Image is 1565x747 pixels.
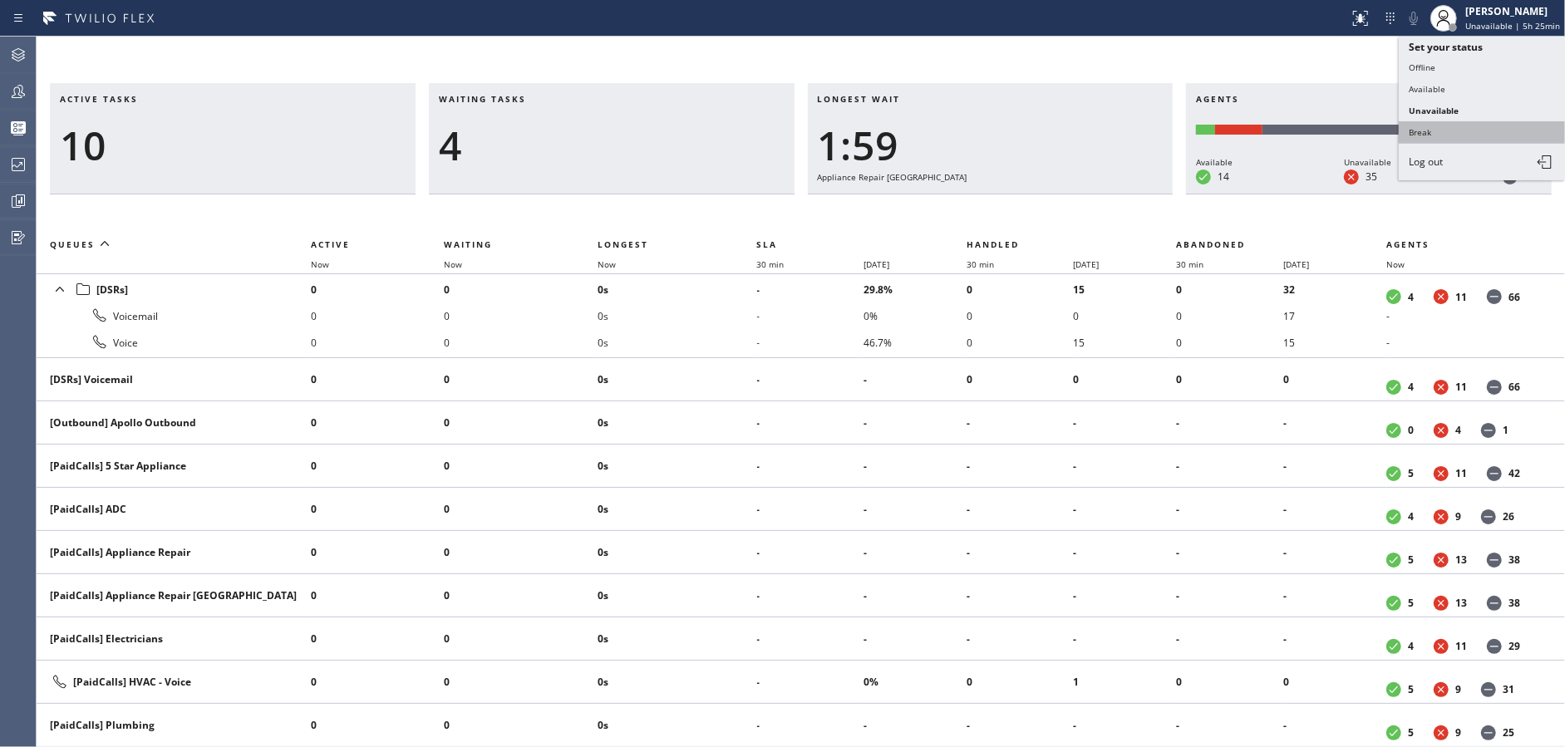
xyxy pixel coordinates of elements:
[444,258,462,270] span: Now
[757,453,864,479] li: -
[1283,669,1386,695] li: 0
[1176,366,1282,393] li: 0
[864,366,967,393] li: -
[1176,258,1203,270] span: 30 min
[1487,553,1502,568] dt: Offline
[967,329,1073,356] li: 0
[967,366,1073,393] li: 0
[757,669,864,695] li: -
[1176,329,1282,356] li: 0
[50,332,298,352] div: Voice
[1434,553,1449,568] dt: Unavailable
[1386,509,1401,524] dt: Available
[598,258,616,270] span: Now
[439,121,785,170] div: 4
[598,669,757,695] li: 0s
[864,712,967,739] li: -
[1487,289,1502,304] dt: Offline
[1434,423,1449,438] dt: Unavailable
[444,669,598,695] li: 0
[967,539,1073,566] li: -
[1176,453,1282,479] li: -
[50,545,298,559] div: [PaidCalls] Appliance Repair
[1508,380,1520,394] dd: 66
[1408,423,1414,437] dd: 0
[444,453,598,479] li: 0
[598,238,648,250] span: Longest
[1434,596,1449,611] dt: Unavailable
[1386,238,1430,250] span: Agents
[864,539,967,566] li: -
[1481,423,1496,438] dt: Offline
[311,496,444,523] li: 0
[311,258,329,270] span: Now
[1283,329,1386,356] li: 15
[757,712,864,739] li: -
[598,366,757,393] li: 0s
[1283,453,1386,479] li: -
[1073,626,1176,652] li: -
[1386,553,1401,568] dt: Available
[1402,7,1425,30] button: Mute
[1386,329,1545,356] li: -
[757,582,864,609] li: -
[1283,626,1386,652] li: -
[598,712,757,739] li: 0s
[1408,553,1414,567] dd: 5
[598,582,757,609] li: 0s
[1176,238,1245,250] span: Abandoned
[1455,596,1467,610] dd: 13
[1283,582,1386,609] li: -
[1196,155,1233,170] div: Available
[818,93,901,105] span: Longest wait
[444,410,598,436] li: 0
[864,496,967,523] li: -
[1176,496,1282,523] li: -
[1455,553,1467,567] dd: 13
[311,669,444,695] li: 0
[1408,596,1414,610] dd: 5
[757,539,864,566] li: -
[60,121,406,170] div: 10
[1073,302,1176,329] li: 0
[757,258,785,270] span: 30 min
[311,238,350,250] span: Active
[1283,496,1386,523] li: -
[757,496,864,523] li: -
[864,302,967,329] li: 0%
[1366,170,1377,184] dd: 35
[1176,712,1282,739] li: -
[1073,366,1176,393] li: 0
[1434,639,1449,654] dt: Unavailable
[757,366,864,393] li: -
[50,278,298,301] div: [DSRs]
[50,238,95,250] span: Queues
[1408,509,1414,523] dd: 4
[1283,258,1309,270] span: [DATE]
[864,626,967,652] li: -
[1503,423,1508,437] dd: 1
[1073,258,1099,270] span: [DATE]
[1386,302,1545,329] li: -
[598,626,757,652] li: 0s
[311,539,444,566] li: 0
[757,410,864,436] li: -
[1073,712,1176,739] li: -
[1455,682,1461,696] dd: 9
[967,410,1073,436] li: -
[1344,170,1359,184] dt: Unavailable
[50,502,298,516] div: [PaidCalls] ADC
[864,410,967,436] li: -
[1481,725,1496,740] dt: Offline
[598,276,757,302] li: 0s
[1455,290,1467,304] dd: 11
[967,453,1073,479] li: -
[1176,582,1282,609] li: -
[50,632,298,646] div: [PaidCalls] Electricians
[1487,466,1502,481] dt: Offline
[1176,539,1282,566] li: -
[1176,302,1282,329] li: 0
[311,453,444,479] li: 0
[1218,170,1229,184] dd: 14
[1455,423,1461,437] dd: 4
